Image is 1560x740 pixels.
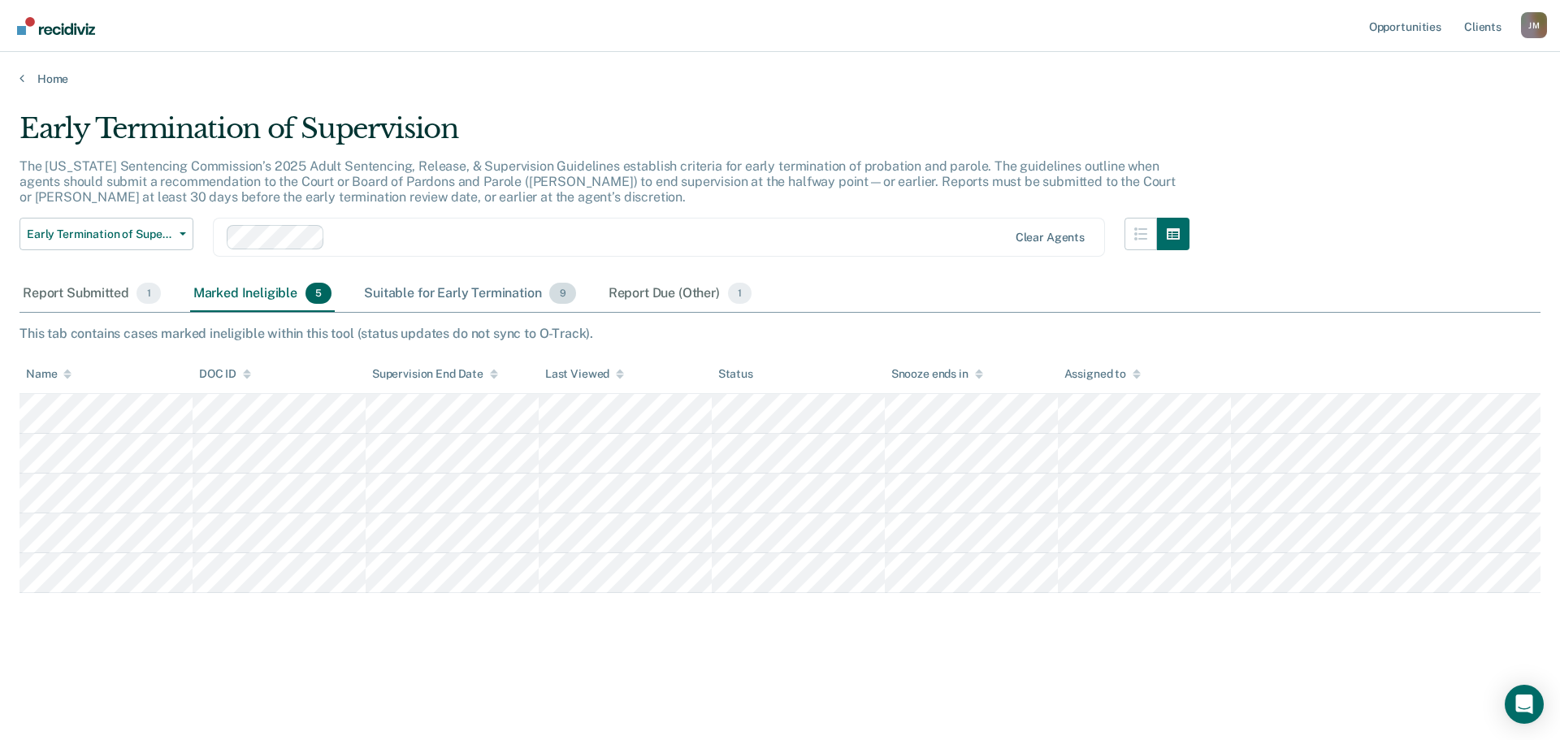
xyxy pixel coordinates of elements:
[1521,12,1547,38] div: J M
[728,283,752,304] span: 1
[19,71,1540,86] a: Home
[19,112,1189,158] div: Early Termination of Supervision
[1505,685,1544,724] div: Open Intercom Messenger
[372,367,498,381] div: Supervision End Date
[605,276,755,312] div: Report Due (Other)1
[26,367,71,381] div: Name
[19,218,193,250] button: Early Termination of Supervision
[19,158,1176,205] p: The [US_STATE] Sentencing Commission’s 2025 Adult Sentencing, Release, & Supervision Guidelines e...
[136,283,160,304] span: 1
[199,367,251,381] div: DOC ID
[190,276,336,312] div: Marked Ineligible5
[17,17,95,35] img: Recidiviz
[19,326,1540,341] div: This tab contains cases marked ineligible within this tool (status updates do not sync to O-Track).
[1064,367,1141,381] div: Assigned to
[1016,231,1085,245] div: Clear agents
[891,367,983,381] div: Snooze ends in
[305,283,331,304] span: 5
[19,276,164,312] div: Report Submitted1
[27,227,173,241] span: Early Termination of Supervision
[361,276,578,312] div: Suitable for Early Termination9
[545,367,624,381] div: Last Viewed
[549,283,575,304] span: 9
[718,367,753,381] div: Status
[1521,12,1547,38] button: Profile dropdown button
